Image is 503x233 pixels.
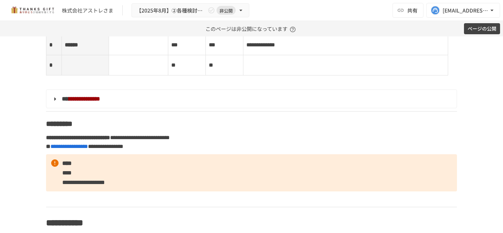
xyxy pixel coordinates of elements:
[62,7,113,14] div: 株式会社アストレさま
[426,3,500,18] button: [EMAIL_ADDRESS][DOMAIN_NAME]
[131,3,249,18] button: 【2025年8月】②各種検討項目のすり合わせ/ THANKS GIFTキックオフMTG非公開
[136,6,206,15] span: 【2025年8月】②各種検討項目のすり合わせ/ THANKS GIFTキックオフMTG
[217,7,236,14] span: 非公開
[407,6,418,14] span: 共有
[205,21,298,36] p: このページは非公開になっています
[9,4,56,16] img: mMP1OxWUAhQbsRWCurg7vIHe5HqDpP7qZo7fRoNLXQh
[464,23,500,35] button: ページの公開
[393,3,423,18] button: 共有
[443,6,488,15] div: [EMAIL_ADDRESS][DOMAIN_NAME]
